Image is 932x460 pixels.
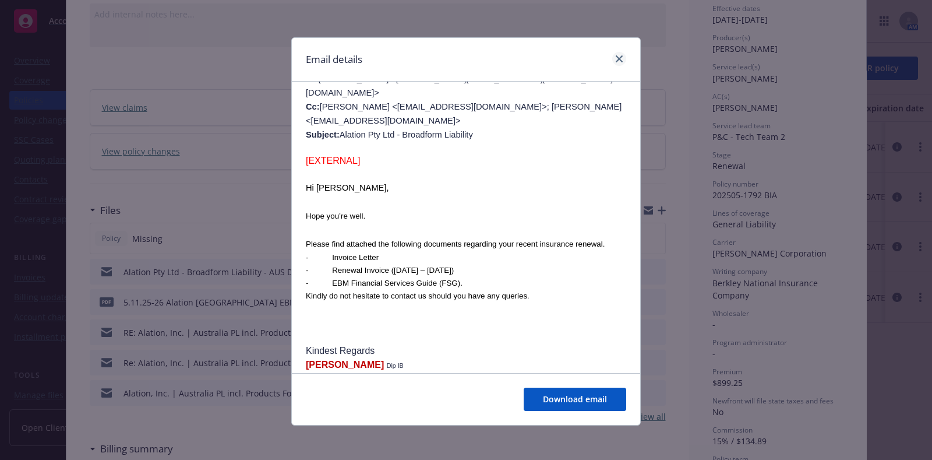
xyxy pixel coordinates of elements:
[543,394,607,405] span: Download email
[524,388,626,411] button: Download email
[387,362,404,369] span: Dip IB
[306,346,375,356] span: Kindest Regards
[306,279,463,287] span: - EBM Financial Services Guide (FSG).
[306,292,527,300] span: Kindly do not hesitate to contact us should you have any queries
[527,292,529,300] span: .
[306,240,605,248] span: Please find attached the following documents regarding your recent insurance renewal.
[306,266,454,275] span: - Renewal Invoice ([DATE] – [DATE])
[306,253,379,262] span: - Invoice Letter
[306,360,384,370] span: [PERSON_NAME]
